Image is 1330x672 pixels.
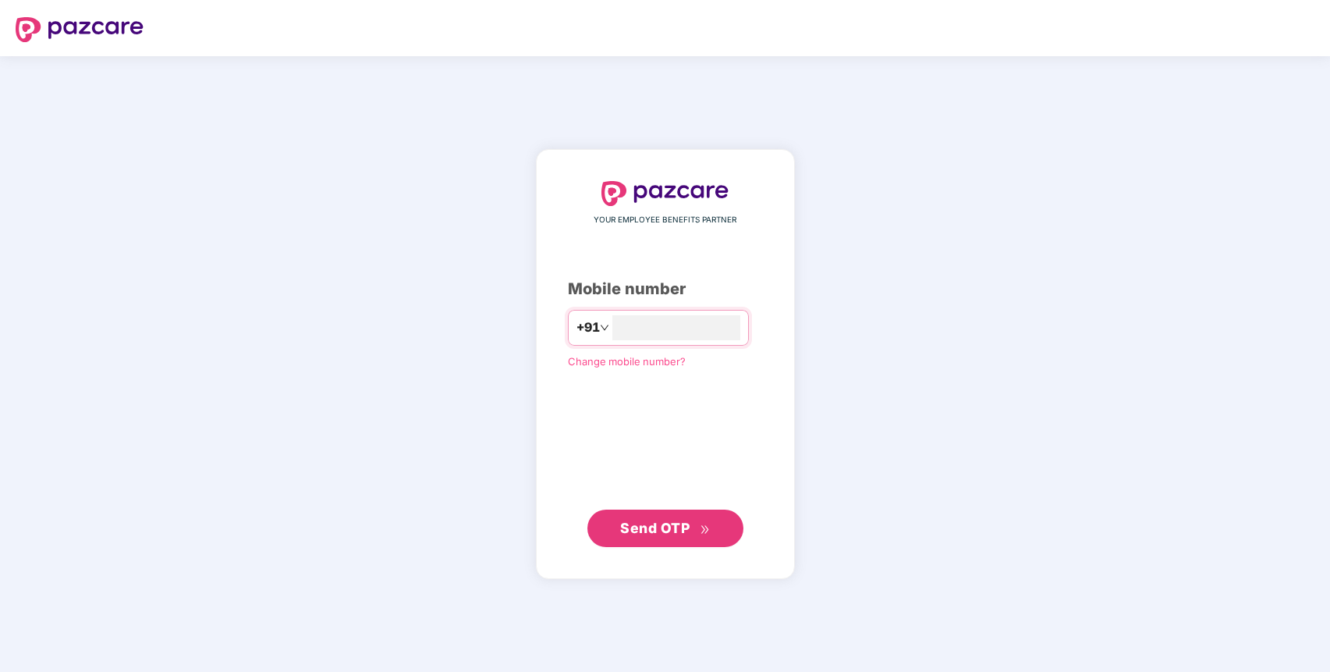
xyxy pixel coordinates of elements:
[568,355,686,368] a: Change mobile number?
[587,510,743,547] button: Send OTPdouble-right
[600,323,609,332] span: down
[568,277,763,301] div: Mobile number
[16,17,144,42] img: logo
[620,520,690,536] span: Send OTP
[700,524,710,535] span: double-right
[601,181,729,206] img: logo
[594,214,736,226] span: YOUR EMPLOYEE BENEFITS PARTNER
[576,318,600,337] span: +91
